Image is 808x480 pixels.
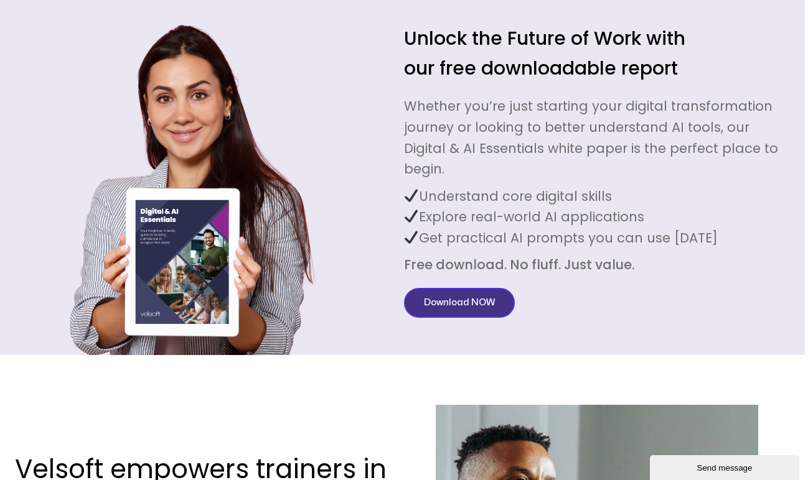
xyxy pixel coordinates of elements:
[405,210,418,223] img: ✔️
[405,189,418,202] img: ✔️
[404,288,515,318] a: Download NOW
[424,295,495,310] span: Download NOW
[405,231,418,244] img: ✔️
[404,24,787,83] h2: Unlock the Future of Work with our free downloadable report
[650,453,802,480] iframe: chat widget
[404,186,787,207] li: Understand core digital skills
[404,228,787,249] li: Get practical AI prompts you can use [DATE]
[404,96,787,275] div: Whether you’re just starting your digital transformation journey or looking to better understand ...
[404,206,787,228] li: Explore real-world AI applications
[404,256,634,274] span: Free download. No fluff. Just value.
